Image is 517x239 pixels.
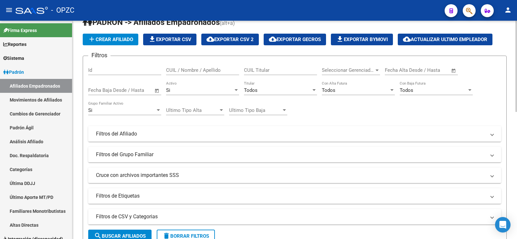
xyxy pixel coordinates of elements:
[88,37,133,42] span: Crear Afiliado
[336,35,344,43] mat-icon: file_download
[94,233,146,239] span: Buscar Afiliados
[3,41,26,48] span: Reportes
[83,34,138,45] button: Crear Afiliado
[206,35,214,43] mat-icon: cloud_download
[244,87,258,93] span: Todos
[220,20,235,26] span: (alt+a)
[385,67,406,73] input: Start date
[322,87,335,93] span: Todos
[3,55,24,62] span: Sistema
[495,217,511,233] div: Open Intercom Messenger
[88,147,501,162] mat-expansion-panel-header: Filtros del Grupo Familiar
[229,107,281,113] span: Ultimo Tipo Baja
[148,35,156,43] mat-icon: file_download
[115,87,146,93] input: End date
[331,34,393,45] button: Exportar Bymovi
[336,37,388,42] span: Exportar Bymovi
[163,233,209,239] span: Borrar Filtros
[88,126,501,142] mat-expansion-panel-header: Filtros del Afiliado
[403,35,411,43] mat-icon: cloud_download
[5,6,13,14] mat-icon: menu
[51,3,74,17] span: - OPZC
[96,172,486,179] mat-panel-title: Cruce con archivos importantes SSS
[3,27,37,34] span: Firma Express
[88,35,96,43] mat-icon: add
[96,192,486,200] mat-panel-title: Filtros de Etiquetas
[3,69,24,76] span: Padrón
[269,37,321,42] span: Exportar GECROS
[400,87,413,93] span: Todos
[166,107,218,113] span: Ultimo Tipo Alta
[403,37,487,42] span: Actualizar ultimo Empleador
[96,151,486,158] mat-panel-title: Filtros del Grupo Familiar
[83,18,220,27] span: PADRON -> Afiliados Empadronados
[206,37,254,42] span: Exportar CSV 2
[450,67,458,74] button: Open calendar
[153,87,161,94] button: Open calendar
[88,209,501,224] mat-expansion-panel-header: Filtros de CSV y Categorias
[269,35,277,43] mat-icon: cloud_download
[88,188,501,204] mat-expansion-panel-header: Filtros de Etiquetas
[412,67,443,73] input: End date
[148,37,191,42] span: Exportar CSV
[398,34,492,45] button: Actualizar ultimo Empleador
[264,34,326,45] button: Exportar GECROS
[322,67,374,73] span: Seleccionar Gerenciador
[143,34,196,45] button: Exportar CSV
[96,130,486,137] mat-panel-title: Filtros del Afiliado
[88,51,111,60] h3: Filtros
[504,6,512,14] mat-icon: person
[166,87,170,93] span: Si
[201,34,259,45] button: Exportar CSV 2
[88,168,501,183] mat-expansion-panel-header: Cruce con archivos importantes SSS
[96,213,486,220] mat-panel-title: Filtros de CSV y Categorias
[88,87,109,93] input: Start date
[88,107,92,113] span: Si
